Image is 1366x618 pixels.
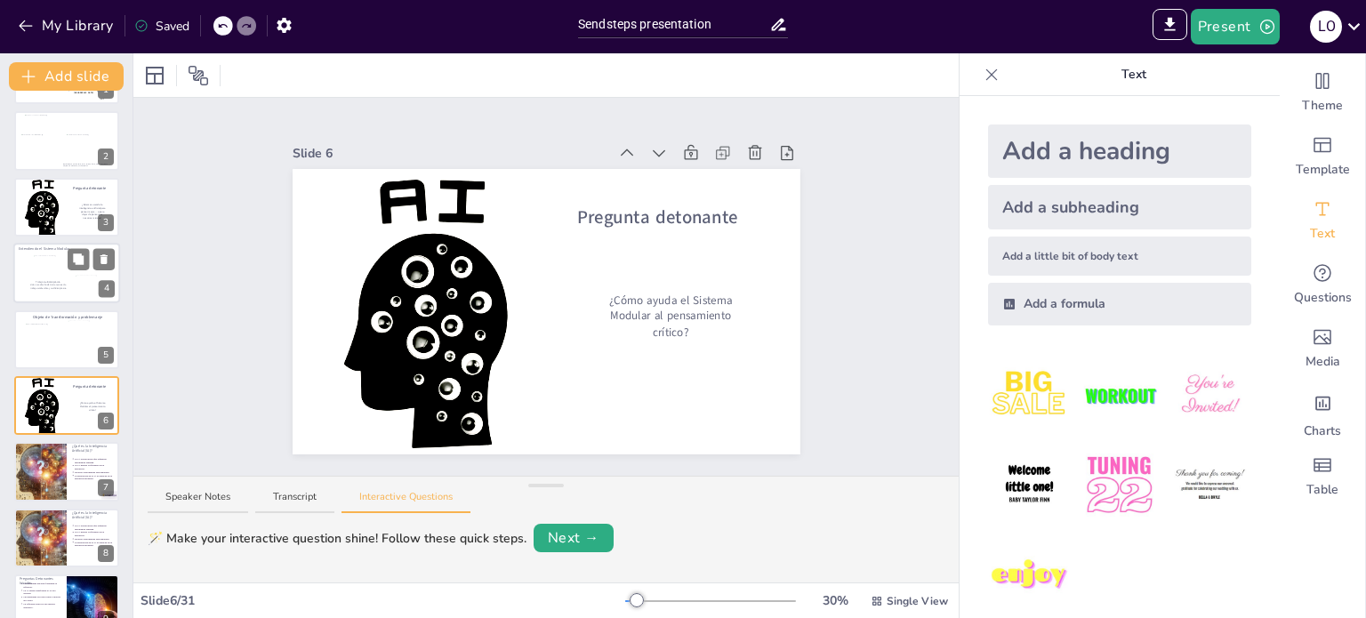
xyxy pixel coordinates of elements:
span: Media [1306,353,1340,371]
span: [DATE] [100,99,104,100]
div: Change the overall theme [1280,60,1365,124]
span: [GEOGRAPHIC_DATA] [74,92,93,94]
div: Layout [141,61,169,90]
span: Table [1306,481,1338,499]
span: Theme [1302,97,1343,115]
div: Objeto de Transformación y problema eje79abf855-67/c43a0273-1f89-45f5-9337-fed1754e19f8.pngd6dec7... [14,310,119,369]
div: Add ready made slides [1280,124,1365,189]
p: ¿Estamos usando la inteligencia artificial para pensar mejor… o para dejar de pensar por nosotros... [78,203,107,219]
div: https://cdn.sendsteps.com/images/logo/sendsteps_logo_white.pnghttps://cdn.sendsteps.com/images/lo... [14,442,119,501]
div: Add charts and graphs [1280,381,1365,445]
img: 7.jpeg [988,534,1071,617]
div: Saved [134,17,189,36]
div: 3 [98,214,114,231]
div: 🪄 Make your interactive question shine! Follow these quick steps. [148,529,526,548]
span: Export to PowerPoint [1153,9,1187,44]
p: La IA puede transformar el rol del docente. [23,589,61,595]
img: 1.jpeg [988,354,1071,437]
span: Text [1310,225,1335,243]
button: Speaker Notes [148,490,248,514]
button: Duplicate Slide [68,249,89,270]
input: Insert title [578,12,769,37]
p: La reflexión crítica es un objetivo educativo. [23,602,61,608]
button: Interactive Questions [341,490,470,514]
p: ¿Cómo ayuda el Sistema Modular al pensamiento crítico? [600,293,740,341]
div: Slide 6 / 31 [141,591,625,610]
p: ¿Qué es la Inteligencia Artificial (IA)? [72,510,114,520]
span: Charts [1304,422,1341,440]
p: Preguntas Detonantes Iniciales [20,576,61,586]
div: Add text boxes [1280,189,1365,253]
span: Objeto de Transformación y problema eje [33,314,102,319]
div: Add a subheading [988,185,1251,229]
p: ¿Qué es la Inteligencia Artificial (IA)? [72,444,114,453]
img: 3.jpeg [1169,354,1251,437]
p: ¿Cómo ayuda el Sistema Modular al pensamiento crítico? [78,402,107,412]
button: Present [1191,9,1280,44]
div: 4 [99,281,115,298]
span: Departamento de Sistemas Biológicos [66,88,101,91]
p: Text [1006,53,1262,96]
span: Single View [887,593,948,609]
span: Pregunta detonante [576,205,737,230]
div: 7 [98,479,114,496]
div: 30 % [814,591,856,610]
button: Delete Slide [93,249,115,270]
span: Visión constructivista del conocimiento [30,284,66,286]
div: Entendiendo el Sistema Modulareec932cc-a6/5c6d3e03-b17a-4fd8-8c7f-a0c6ea926699.pnga9dc1f72-c3/7f4... [13,243,120,303]
img: 4.jpeg [988,444,1071,526]
div: 5 [98,347,114,364]
span: Questions [1294,289,1352,307]
span: Trabajo multidisciplinario [36,281,60,284]
button: Transcript [255,490,334,514]
button: L O [1310,9,1342,44]
div: 2 [98,148,114,165]
p: La integración de la IA es esencial en la educación moderna. [75,474,113,480]
button: Add slide [9,62,124,91]
div: 8 [14,509,119,567]
div: Get real-time input from your audience [1280,253,1365,317]
p: Las preguntas iniciales fomentan la reflexión. [23,582,61,589]
div: Add a table [1280,445,1365,509]
p: Facilita el aprendizaje personalizado. [75,471,113,475]
div: https://images.pexels.com/photos/8849295/pexels-photo-8849295.jpegPregunta detonante¿Estamos usan... [14,178,119,237]
div: 8 [98,545,114,562]
div: Add images, graphics, shapes or video [1280,317,1365,381]
p: Facilita el aprendizaje personalizado. [75,537,113,541]
p: Las preguntas son clave para el diálogo en el aula. [23,596,61,602]
img: 5.jpeg [1078,444,1161,526]
div: L O [1310,11,1342,43]
img: 6.jpeg [1169,444,1251,526]
div: Add a little bit of body text [988,237,1251,276]
span: Position [188,65,209,86]
img: 2.jpeg [1078,354,1161,437]
div: 46156dc7-a5/83576022-2428-4277-a314-ea6b1fe01e9d.png4de3d010-4d/038ffe41-7598-4e1c-bb44-fc41ab5c4... [14,111,119,170]
div: Add a formula [988,283,1251,325]
button: Next → [534,524,614,552]
div: https://images.pexels.com/photos/8849295/pexels-photo-8849295.jpegPregunta detonante¿Cómo ayuda e... [14,376,119,435]
button: My Library [13,12,121,40]
p: La integración de la IA es esencial en la educación moderna. [75,541,113,547]
span: Entendiendo el Sistema Modular [19,246,70,251]
span: Trabajo colaborativo y multidisciplinario [30,287,67,290]
div: 6 [98,413,114,429]
div: Slide 6 [293,144,608,163]
div: 1 [98,82,114,99]
div: Add a heading [988,124,1251,178]
span: habilidades para procesar datos, textos, hojas de cálculo, editar audio, video o imágenes son def... [63,163,108,166]
span: Template [1296,161,1350,179]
